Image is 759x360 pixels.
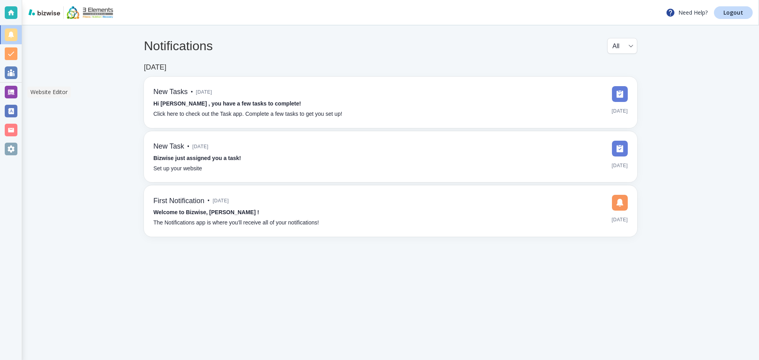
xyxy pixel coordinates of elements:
[144,38,213,53] h4: Notifications
[666,8,708,17] p: Need Help?
[191,88,193,96] p: •
[612,141,628,156] img: DashboardSidebarTasks.svg
[153,110,342,119] p: Click here to check out the Task app. Complete a few tasks to get you set up!
[612,195,628,211] img: DashboardSidebarNotification.svg
[187,142,189,151] p: •
[153,100,301,107] strong: Hi [PERSON_NAME] , you have a few tasks to complete!
[723,10,743,15] p: Logout
[612,160,628,172] span: [DATE]
[144,77,637,128] a: New Tasks•[DATE]Hi [PERSON_NAME] , you have a few tasks to complete!Click here to check out the T...
[196,86,212,98] span: [DATE]
[144,185,637,237] a: First Notification•[DATE]Welcome to Bizwise, [PERSON_NAME] !The Notifications app is where you’ll...
[208,196,210,205] p: •
[144,63,166,72] h6: [DATE]
[714,6,753,19] a: Logout
[153,88,188,96] h6: New Tasks
[193,141,209,153] span: [DATE]
[612,105,628,117] span: [DATE]
[30,88,68,96] p: Website Editor
[67,6,113,19] img: 3 Elements Lifestyle Gym
[144,131,637,183] a: New Task•[DATE]Bizwise just assigned you a task!Set up your website[DATE]
[153,155,241,161] strong: Bizwise just assigned you a task!
[153,219,319,227] p: The Notifications app is where you’ll receive all of your notifications!
[28,9,60,15] img: bizwise
[153,142,184,151] h6: New Task
[153,209,259,215] strong: Welcome to Bizwise, [PERSON_NAME] !
[612,214,628,226] span: [DATE]
[612,38,632,53] div: All
[612,86,628,102] img: DashboardSidebarTasks.svg
[153,164,202,173] p: Set up your website
[213,195,229,207] span: [DATE]
[153,197,204,205] h6: First Notification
